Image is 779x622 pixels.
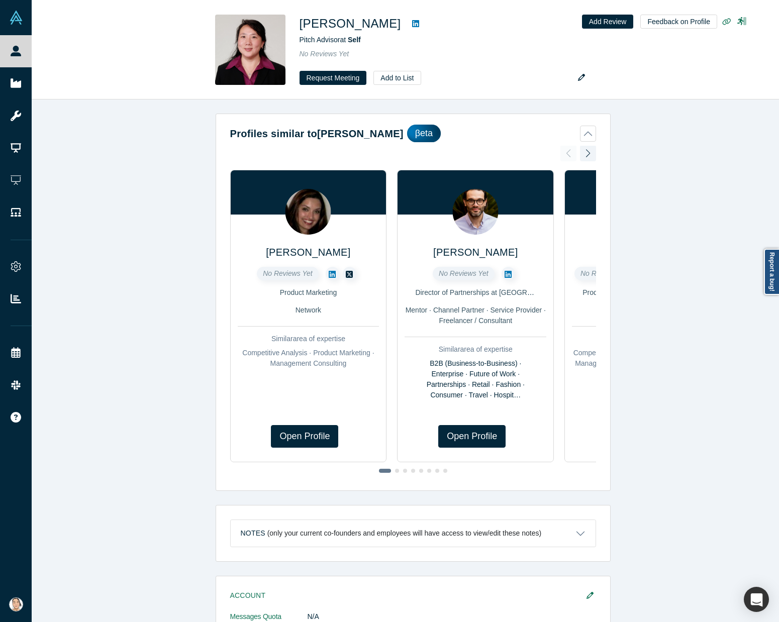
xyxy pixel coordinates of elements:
button: Notes (only your current co-founders and employees will have access to view/edit these notes) [231,520,596,547]
a: [PERSON_NAME] [433,247,518,258]
div: Network [572,305,714,316]
span: No Reviews Yet [439,269,489,277]
span: Product Marketing [280,288,337,296]
button: Request Meeting [300,71,367,85]
img: Alchemist Vault Logo [9,11,23,25]
h2: Profiles similar to [PERSON_NAME] [230,126,404,141]
div: Similar area of expertise [405,344,546,355]
span: Product Marketing Manager, Global Small Business Marketing [582,288,776,296]
a: Open Profile [438,425,506,448]
span: No Reviews Yet [300,50,349,58]
div: βeta [407,125,441,142]
div: Mentor · Channel Partner · Service Provider · Freelancer / Consultant [405,305,546,326]
span: Competitive Analysis · Product Marketing · Management Consulting [242,349,374,367]
h3: Notes [241,528,265,539]
span: Director of Partnerships at [GEOGRAPHIC_DATA] for Human-Centered Artificial Intelligence [415,288,702,296]
a: Self [348,36,361,44]
div: Similar area of expertise [238,334,379,344]
span: Competitive Analysis · VC (Venture Capital) · Management Consulting · Investing · Digital Health [573,349,713,378]
span: No Reviews Yet [580,269,630,277]
dd: N/A [308,611,596,622]
img: Panos Madamopoulos-Moraris's Profile Image [453,189,499,235]
button: Feedback on Profile [640,15,717,29]
img: Natasha Lowery's Account [9,597,23,611]
div: B2B (Business-to-Business) · Enterprise · Future of Work · Partnerships · Retail · Fashion · Cons... [405,358,546,400]
a: [PERSON_NAME] [266,247,350,258]
img: Sheila Vashee's Profile Image [285,189,331,235]
h1: [PERSON_NAME] [300,15,401,33]
button: Add to List [373,71,421,85]
h3: Account [230,590,582,601]
img: Patricia Liu's Profile Image [215,15,285,85]
span: Pitch Advisor at [300,36,361,44]
a: Report a bug! [764,249,779,295]
a: Open Profile [271,425,338,448]
div: Similar area of expertise [572,334,714,344]
span: No Reviews Yet [263,269,313,277]
button: Profiles similar to[PERSON_NAME]βeta [230,125,596,142]
button: Add Review [582,15,634,29]
p: (only your current co-founders and employees will have access to view/edit these notes) [267,529,542,538]
div: Network [238,305,379,316]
